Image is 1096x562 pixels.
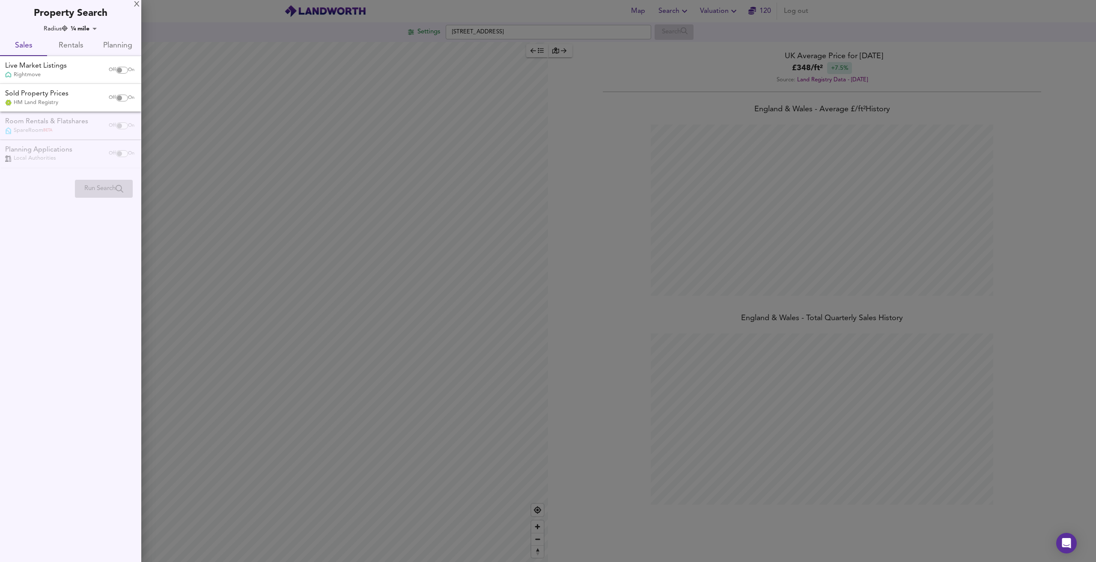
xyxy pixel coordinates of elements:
[5,61,67,71] div: Live Market Listings
[134,2,140,8] div: X
[5,99,68,107] div: HM Land Registry
[128,95,134,101] span: On
[5,89,68,99] div: Sold Property Prices
[109,67,116,74] span: Off
[52,39,89,53] span: Rentals
[5,71,67,79] div: Rightmove
[99,39,136,53] span: Planning
[44,24,68,33] div: Radius
[5,39,42,53] span: Sales
[1056,533,1077,553] div: Open Intercom Messenger
[5,71,12,79] img: Rightmove
[75,180,133,198] div: Please enable at least one data source to run a search
[5,100,12,106] img: Land Registry
[109,95,116,101] span: Off
[128,67,134,74] span: On
[68,24,100,33] div: ¼ mile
